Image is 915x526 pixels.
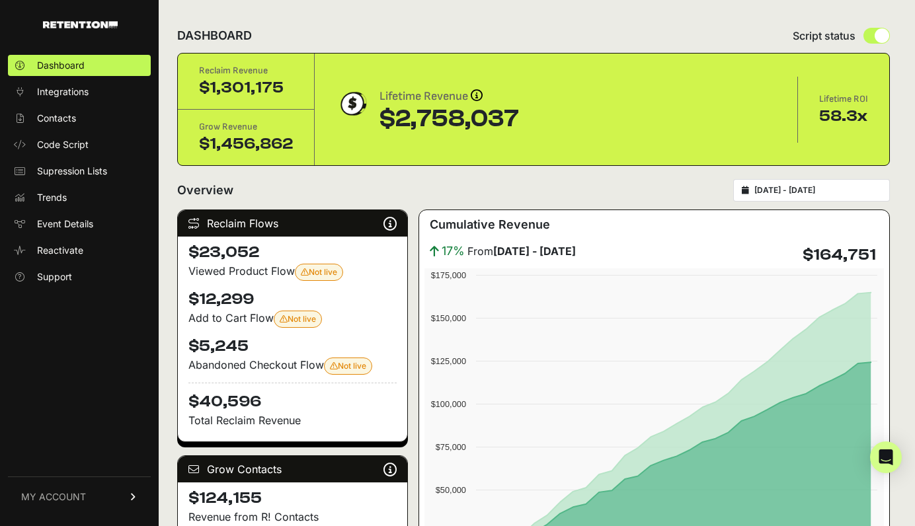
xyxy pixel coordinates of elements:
span: From [467,243,576,259]
a: Event Details [8,213,151,235]
div: 58.3x [819,106,868,127]
text: $175,000 [430,270,465,280]
span: Not live [280,314,316,324]
text: $150,000 [430,313,465,323]
h4: $124,155 [188,488,397,509]
div: Open Intercom Messenger [870,441,902,473]
div: Abandoned Checkout Flow [188,357,397,375]
span: Not live [330,361,366,371]
p: Total Reclaim Revenue [188,412,397,428]
a: Support [8,266,151,287]
text: $100,000 [430,399,465,409]
img: Retention.com [43,21,118,28]
p: Revenue from R! Contacts [188,509,397,525]
text: $50,000 [435,485,465,495]
a: Dashboard [8,55,151,76]
span: Trends [37,191,67,204]
h4: $5,245 [188,336,397,357]
div: Reclaim Flows [178,210,407,237]
text: $75,000 [435,442,465,452]
span: Dashboard [37,59,85,72]
h2: Overview [177,181,233,200]
span: Script status [793,28,855,44]
h4: $12,299 [188,289,397,310]
div: Lifetime Revenue [379,87,519,106]
div: Add to Cart Flow [188,310,397,328]
h2: DASHBOARD [177,26,252,45]
span: Not live [301,267,337,277]
strong: [DATE] - [DATE] [493,244,576,258]
span: Integrations [37,85,89,98]
a: Supression Lists [8,161,151,182]
h3: Cumulative Revenue [430,215,550,234]
img: dollar-coin-05c43ed7efb7bc0c12610022525b4bbbb207c7efeef5aecc26f025e68dcafac9.png [336,87,369,120]
span: 17% [442,242,465,260]
a: Code Script [8,134,151,155]
span: Event Details [37,217,93,231]
div: Reclaim Revenue [199,64,293,77]
div: $2,758,037 [379,106,519,132]
div: $1,301,175 [199,77,293,98]
a: Contacts [8,108,151,129]
span: Support [37,270,72,283]
span: Supression Lists [37,165,107,178]
h4: $164,751 [803,244,876,266]
text: $125,000 [430,356,465,366]
span: Reactivate [37,244,83,257]
div: Grow Revenue [199,120,293,133]
div: Grow Contacts [178,456,407,482]
h4: $40,596 [188,383,397,412]
span: Code Script [37,138,89,151]
h4: $23,052 [188,242,397,263]
div: Viewed Product Flow [188,263,397,281]
div: $1,456,862 [199,133,293,155]
a: MY ACCOUNT [8,476,151,517]
span: MY ACCOUNT [21,490,86,504]
div: Lifetime ROI [819,93,868,106]
span: Contacts [37,112,76,125]
a: Reactivate [8,240,151,261]
a: Trends [8,187,151,208]
a: Integrations [8,81,151,102]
